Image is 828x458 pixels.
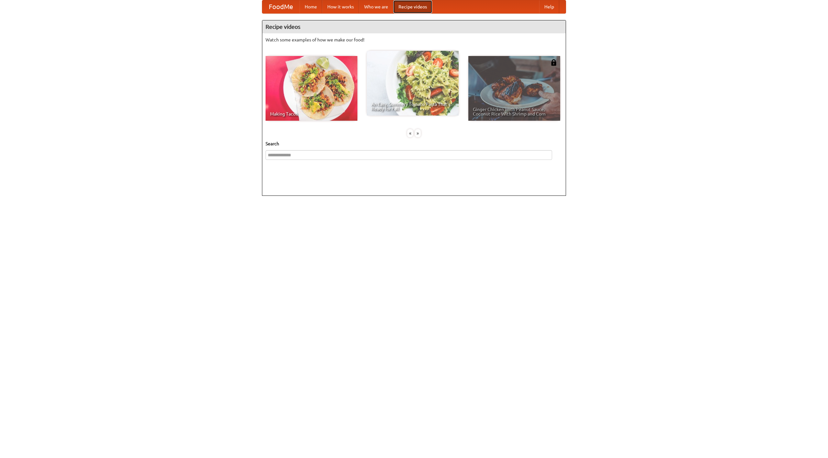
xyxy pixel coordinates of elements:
div: « [407,129,413,137]
a: Making Tacos [266,56,357,121]
span: An Easy, Summery Tomato Pasta That's Ready for Fall [371,102,454,111]
div: » [415,129,421,137]
p: Watch some examples of how we make our food! [266,37,562,43]
a: Who we are [359,0,393,13]
a: FoodMe [262,0,300,13]
h4: Recipe videos [262,20,566,33]
a: How it works [322,0,359,13]
a: An Easy, Summery Tomato Pasta That's Ready for Fall [367,51,459,116]
a: Recipe videos [393,0,432,13]
a: Home [300,0,322,13]
a: Help [539,0,559,13]
img: 483408.png [550,59,557,66]
span: Making Tacos [270,112,353,116]
h5: Search [266,140,562,147]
